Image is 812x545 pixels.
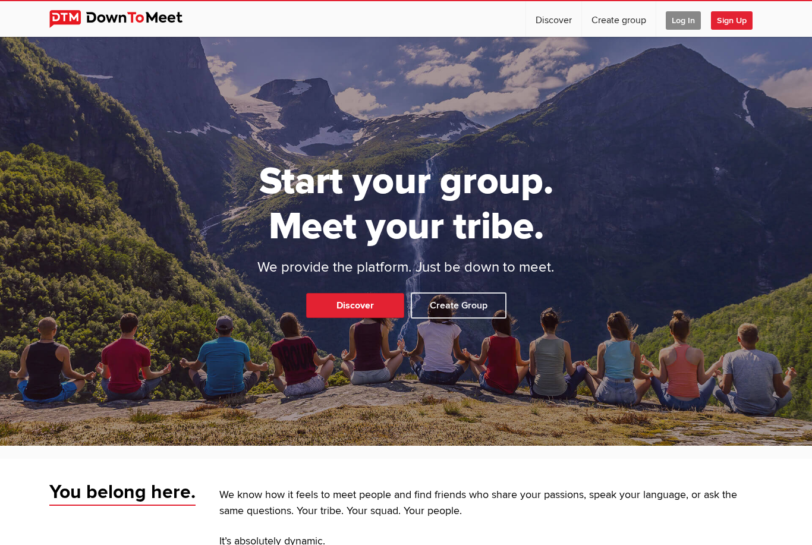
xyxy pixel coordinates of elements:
[666,11,701,30] span: Log In
[49,10,201,28] img: DownToMeet
[526,1,581,37] a: Discover
[306,293,404,318] a: Discover
[411,292,506,319] a: Create Group
[213,159,599,250] h1: Start your group. Meet your tribe.
[656,1,710,37] a: Log In
[49,480,196,506] span: You belong here.
[582,1,656,37] a: Create group
[711,11,753,30] span: Sign Up
[711,1,762,37] a: Sign Up
[219,487,763,519] p: We know how it feels to meet people and find friends who share your passions, speak your language...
